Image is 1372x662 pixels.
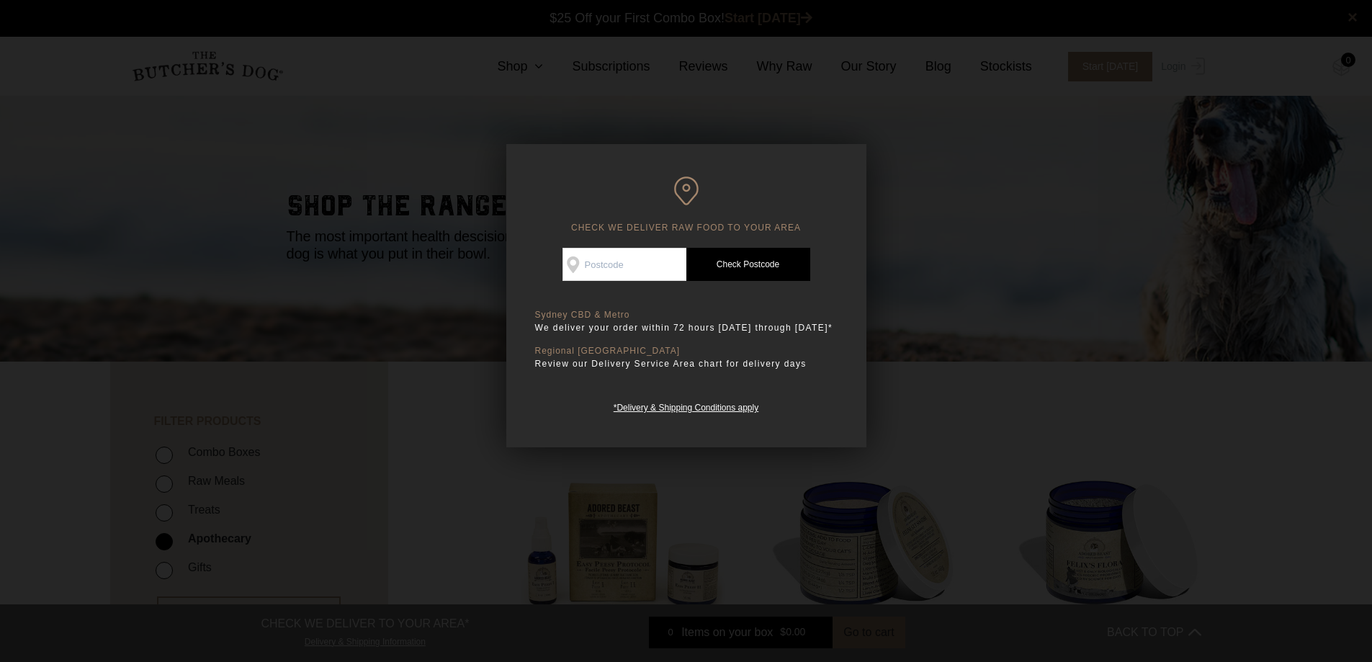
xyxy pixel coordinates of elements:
[686,248,810,281] a: Check Postcode
[535,357,838,371] p: Review our Delivery Service Area chart for delivery days
[562,248,686,281] input: Postcode
[535,346,838,357] p: Regional [GEOGRAPHIC_DATA]
[535,321,838,335] p: We deliver your order within 72 hours [DATE] through [DATE]*
[614,399,758,413] a: *Delivery & Shipping Conditions apply
[535,176,838,233] h6: CHECK WE DELIVER RAW FOOD TO YOUR AREA
[535,310,838,321] p: Sydney CBD & Metro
